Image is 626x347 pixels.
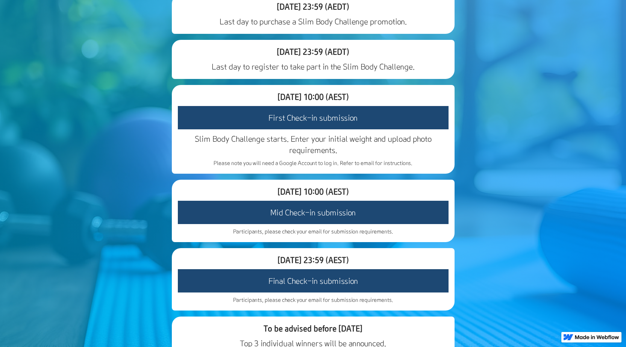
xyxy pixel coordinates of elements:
h3: Mid Check-in submission [178,201,449,224]
h3: Slim Body Challenge starts. Enter your initial weight and upload photo requirements. [178,133,449,156]
h3: Final Check-in submission [178,269,449,292]
h3: First Check-in submission [178,106,449,129]
span: [DATE] 10:00 (AEST) [277,186,349,197]
img: Made in Webflow [575,335,619,339]
p: Participants, please check your email for submission requirements. [178,296,449,304]
span: [DATE] 23:59 (AEDT) [277,46,349,57]
p: Please note you will need a Google Account to log in. Refer to email for instructions. [178,159,449,167]
span: To be advised before [DATE] [264,323,362,333]
span: [DATE] 23:59 (AEST) [277,255,349,265]
h3: Last day to register to take part in the Slim Body Challenge. [178,61,449,72]
h3: Last day to purchase a Slim Body Challenge promotion. [178,16,449,27]
span: [DATE] 23:59 (AEDT) [277,1,349,12]
span: [DATE] 10:00 (AEST) [277,91,349,102]
p: Participants, please check your email for submission requirements. [178,228,449,235]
